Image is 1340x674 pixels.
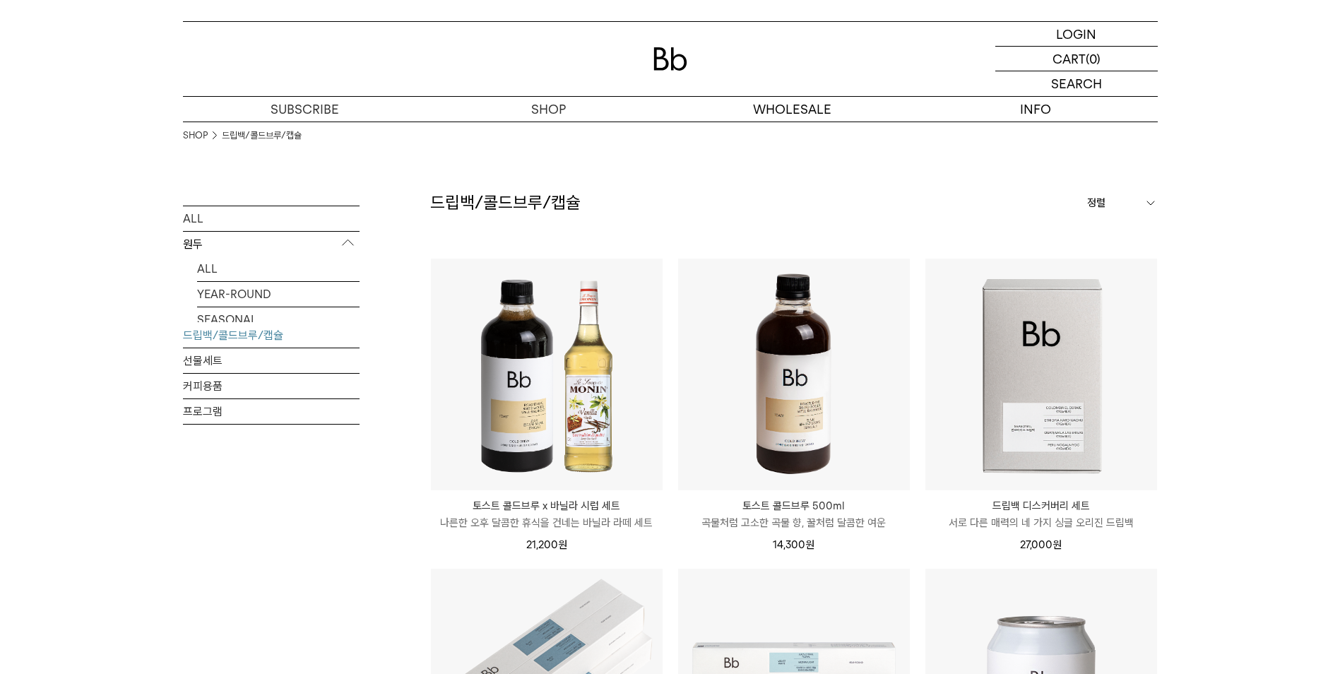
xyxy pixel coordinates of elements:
[678,497,910,514] p: 토스트 콜드브루 500ml
[805,538,814,551] span: 원
[1051,71,1102,96] p: SEARCH
[197,307,360,331] a: SEASONAL
[995,47,1158,71] a: CART (0)
[925,514,1157,531] p: 서로 다른 매력의 네 가지 싱글 오리진 드립백
[914,97,1158,122] p: INFO
[925,497,1157,514] p: 드립백 디스커버리 세트
[1020,538,1062,551] span: 27,000
[653,47,687,71] img: 로고
[773,538,814,551] span: 14,300
[183,129,208,143] a: SHOP
[670,97,914,122] p: WHOLESALE
[431,497,663,514] p: 토스트 콜드브루 x 바닐라 시럽 세트
[222,129,302,143] a: 드립백/콜드브루/캡슐
[1087,194,1105,211] span: 정렬
[197,281,360,306] a: YEAR-ROUND
[925,497,1157,531] a: 드립백 디스커버리 세트 서로 다른 매력의 네 가지 싱글 오리진 드립백
[995,22,1158,47] a: LOGIN
[431,497,663,531] a: 토스트 콜드브루 x 바닐라 시럽 세트 나른한 오후 달콤한 휴식을 건네는 바닐라 라떼 세트
[1053,538,1062,551] span: 원
[183,322,360,347] a: 드립백/콜드브루/캡슐
[430,191,581,215] h2: 드립백/콜드브루/캡슐
[1086,47,1101,71] p: (0)
[183,348,360,372] a: 선물세트
[925,259,1157,490] img: 드립백 디스커버리 세트
[183,231,360,256] p: 원두
[427,97,670,122] a: SHOP
[183,97,427,122] a: SUBSCRIBE
[183,206,360,230] a: ALL
[183,373,360,398] a: 커피용품
[183,398,360,423] a: 프로그램
[1056,22,1096,46] p: LOGIN
[431,514,663,531] p: 나른한 오후 달콤한 휴식을 건네는 바닐라 라떼 세트
[558,538,567,551] span: 원
[526,538,567,551] span: 21,200
[678,497,910,531] a: 토스트 콜드브루 500ml 곡물처럼 고소한 곡물 향, 꿀처럼 달콤한 여운
[678,514,910,531] p: 곡물처럼 고소한 곡물 향, 꿀처럼 달콤한 여운
[197,256,360,280] a: ALL
[431,259,663,490] img: 토스트 콜드브루 x 바닐라 시럽 세트
[1053,47,1086,71] p: CART
[678,259,910,490] img: 토스트 콜드브루 500ml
